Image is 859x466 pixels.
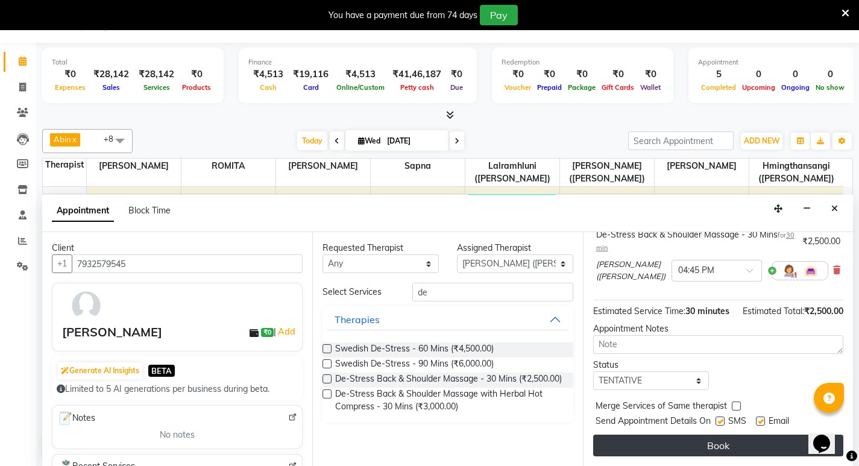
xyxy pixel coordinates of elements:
span: No notes [160,429,195,441]
div: ₹0 [599,68,637,81]
img: Hairdresser.png [782,263,796,278]
span: ROMITA [181,159,275,174]
span: ADD NEW [744,136,779,145]
span: Upcoming [739,83,778,92]
div: Redemption [502,57,664,68]
div: Therapies [335,312,380,327]
a: Add [276,324,297,339]
span: Estimated Total: [743,306,804,316]
div: De-Stress Back & Shoulder Massage - 30 Mins [596,228,798,254]
div: Requested Therapist [323,242,439,254]
button: Therapies [327,309,568,330]
span: Products [179,83,214,92]
span: Estimated Service Time: [593,306,685,316]
span: Sales [99,83,123,92]
div: 3:00 PM [50,194,86,207]
div: Appointment [698,57,848,68]
button: Generate AI Insights [58,362,142,379]
button: ADD NEW [741,133,782,150]
span: Services [140,83,173,92]
div: ₹0 [565,68,599,81]
div: You have a payment due from 74 days [329,9,477,22]
span: Lalramhluni ([PERSON_NAME]) [465,159,559,186]
iframe: chat widget [808,418,847,454]
span: Hmingthansangi ([PERSON_NAME]) [749,159,844,186]
span: Swedish De-Stress - 90 Mins (₹6,000.00) [335,357,494,373]
span: Merge Services of Same therapist [596,400,727,415]
span: Today [297,131,327,150]
span: Online/Custom [333,83,388,92]
div: ₹28,142 [134,68,179,81]
span: Prepaid [534,83,565,92]
span: | [274,324,297,339]
div: ₹0 [446,68,467,81]
div: Status [593,359,710,371]
div: 0 [813,68,848,81]
div: ₹0 [52,68,89,81]
span: Voucher [502,83,534,92]
div: ₹41,46,187 [388,68,446,81]
button: +1 [52,254,72,273]
span: No show [813,83,848,92]
div: ₹0 [502,68,534,81]
span: Due [447,83,466,92]
span: ₹0 [261,328,274,338]
input: Search by service name [412,283,573,301]
div: Select Services [313,286,403,298]
span: Package [565,83,599,92]
span: ₹2,500.00 [804,306,843,316]
span: Appointment [52,200,114,222]
span: De-Stress Back & Shoulder Massage - 30 Mins (₹2,500.00) [335,373,562,388]
span: [PERSON_NAME] [87,159,181,174]
span: 30 minutes [685,306,729,316]
input: Search by Name/Mobile/Email/Code [72,254,303,273]
div: ₹19,116 [288,68,333,81]
span: +8 [104,134,122,143]
span: Sapna [371,159,465,174]
span: Block Time [128,205,171,216]
div: ₹0 [637,68,664,81]
div: Assigned Therapist [457,242,573,254]
span: Email [769,415,789,430]
input: 2025-09-03 [383,132,444,150]
span: Abin [54,134,71,144]
div: Therapist [43,159,86,171]
div: ₹4,513 [248,68,288,81]
span: Card [300,83,322,92]
div: ₹0 [179,68,214,81]
span: [PERSON_NAME] [655,159,749,174]
div: [PERSON_NAME] [62,323,162,341]
span: Notes [57,411,95,426]
span: [PERSON_NAME] [276,159,370,174]
span: [PERSON_NAME] ([PERSON_NAME]) [596,259,667,282]
img: avatar [69,288,104,323]
span: Send Appointment Details On [596,415,711,430]
span: Completed [698,83,739,92]
div: 5 [698,68,739,81]
div: ₹2,500.00 [802,235,840,248]
button: Close [826,200,843,218]
span: Cash [257,83,280,92]
span: Swedish De-Stress - 60 Mins (₹4,500.00) [335,342,494,357]
span: De-Stress Back & Shoulder Massage with Herbal Hot Compress - 30 Mins (₹3,000.00) [335,388,563,413]
div: 0 [778,68,813,81]
span: Ongoing [778,83,813,92]
span: [PERSON_NAME] ([PERSON_NAME]) [560,159,654,186]
span: Gift Cards [599,83,637,92]
div: Total [52,57,214,68]
span: Wallet [637,83,664,92]
div: ₹28,142 [89,68,134,81]
span: BETA [148,365,175,376]
span: Expenses [52,83,89,92]
span: Wed [355,136,383,145]
div: Client [52,242,303,254]
input: Search Appointment [628,131,734,150]
button: Pay [480,5,518,25]
span: SMS [728,415,746,430]
a: x [71,134,77,144]
div: Finance [248,57,467,68]
span: Petty cash [397,83,437,92]
img: Interior.png [804,263,818,278]
div: Limited to 5 AI generations per business during beta. [57,383,298,395]
div: ₹4,513 [333,68,388,81]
